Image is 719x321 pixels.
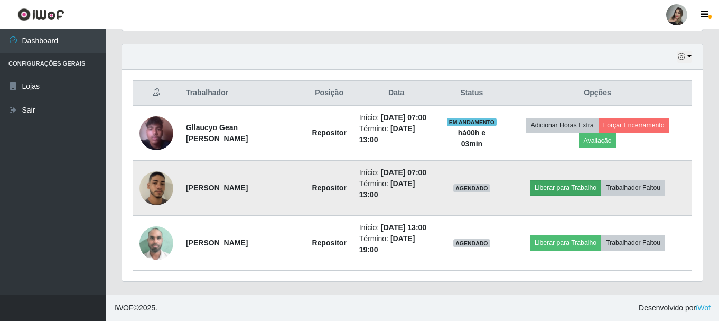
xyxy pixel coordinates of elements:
[359,233,434,255] li: Término:
[359,178,434,200] li: Término:
[447,118,497,126] span: EM ANDAMENTO
[353,81,440,106] th: Data
[579,133,617,148] button: Avaliação
[114,304,134,312] span: IWOF
[696,304,711,312] a: iWof
[186,239,248,247] strong: [PERSON_NAME]
[359,222,434,233] li: Início:
[601,235,665,250] button: Trabalhador Faltou
[440,81,503,106] th: Status
[601,180,665,195] button: Trabalhador Faltou
[305,81,352,106] th: Posição
[599,118,669,133] button: Forçar Encerramento
[530,235,601,250] button: Liberar para Trabalho
[453,184,490,192] span: AGENDADO
[114,302,157,314] span: © 2025 .
[312,129,346,137] strong: Repositor
[17,8,64,21] img: CoreUI Logo
[381,113,426,122] time: [DATE] 07:00
[186,123,248,143] strong: Gllaucyo Gean [PERSON_NAME]
[526,118,599,133] button: Adicionar Horas Extra
[639,302,711,314] span: Desenvolvido por
[139,158,173,218] img: 1749859968121.jpeg
[359,167,434,178] li: Início:
[139,103,173,163] img: 1750804753278.jpeg
[186,184,248,192] strong: [PERSON_NAME]
[530,180,601,195] button: Liberar para Trabalho
[312,184,346,192] strong: Repositor
[312,239,346,247] strong: Repositor
[359,123,434,145] li: Término:
[503,81,692,106] th: Opções
[180,81,305,106] th: Trabalhador
[453,239,490,247] span: AGENDADO
[359,112,434,123] li: Início:
[381,168,426,177] time: [DATE] 07:00
[458,129,485,148] strong: há 00 h e 03 min
[139,221,173,265] img: 1751466407656.jpeg
[381,223,426,232] time: [DATE] 13:00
